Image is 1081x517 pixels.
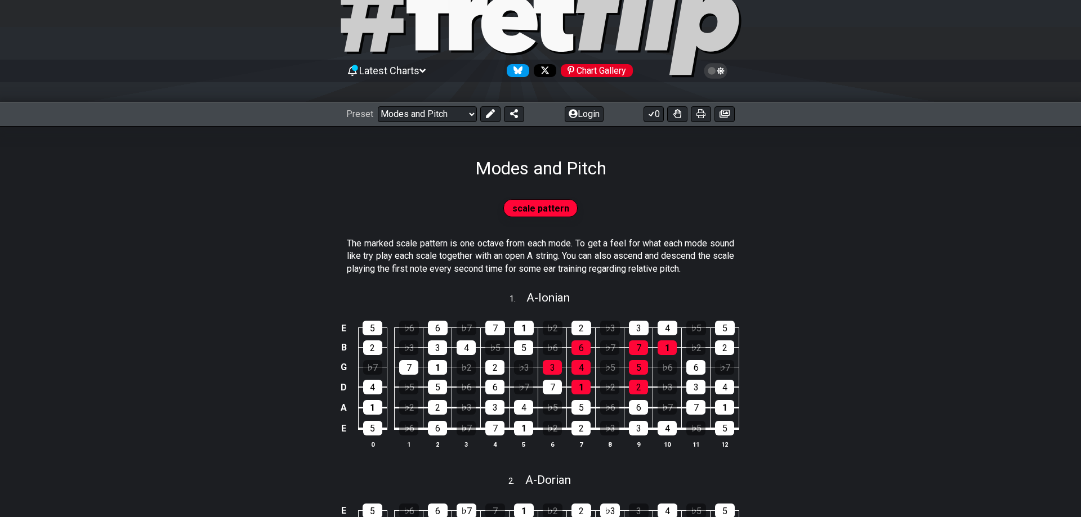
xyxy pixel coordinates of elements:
div: 1 [571,380,591,394]
div: ♭6 [399,321,419,335]
div: 3 [629,321,649,335]
div: ♭2 [543,421,562,435]
div: 2 [571,421,591,435]
div: ♭3 [514,360,533,375]
div: 6 [686,360,705,375]
button: Create image [714,106,735,122]
div: 7 [485,421,504,435]
div: ♭7 [363,360,382,375]
th: 6 [538,438,567,450]
span: A - Dorian [525,473,571,487]
th: 2 [423,438,452,450]
div: 2 [571,321,591,335]
div: 6 [571,340,591,355]
td: B [337,338,351,357]
td: E [337,417,351,439]
td: E [337,318,351,338]
div: ♭6 [658,360,677,375]
div: 1 [514,421,533,435]
div: ♭2 [686,340,705,355]
div: 5 [514,340,533,355]
div: ♭5 [399,380,418,394]
button: Toggle Dexterity for all fretkits [667,106,687,122]
div: 4 [363,380,382,394]
th: 9 [624,438,653,450]
div: 5 [715,421,734,435]
div: 3 [686,380,705,394]
div: ♭2 [457,360,476,375]
p: The marked scale pattern is one octave from each mode. To get a feel for what each mode sound lik... [347,237,734,275]
th: 10 [653,438,682,450]
button: Login [565,106,604,122]
div: ♭5 [543,400,562,415]
div: 2 [363,340,382,355]
span: Latest Charts [359,65,419,77]
th: 5 [510,438,538,450]
div: ♭5 [686,421,705,435]
div: ♭7 [658,400,677,415]
div: 6 [428,321,448,335]
a: Follow #fretflip at X [529,64,556,77]
span: scale pattern [512,200,569,217]
div: ♭5 [686,321,706,335]
div: 3 [485,400,504,415]
td: A [337,397,351,418]
div: 5 [629,360,648,375]
div: 5 [363,321,382,335]
button: Edit Preset [480,106,501,122]
div: 2 [715,340,734,355]
div: 3 [428,340,447,355]
th: 4 [481,438,510,450]
button: Share Preset [504,106,524,122]
span: 2 . [508,475,525,488]
div: ♭2 [600,380,619,394]
th: 12 [711,438,739,450]
div: ♭6 [600,400,619,415]
div: ♭5 [600,360,619,375]
div: 6 [629,400,648,415]
div: ♭7 [514,380,533,394]
div: Chart Gallery [561,64,633,77]
span: 1 . [510,293,526,305]
div: 7 [686,400,705,415]
div: ♭7 [457,421,476,435]
div: ♭3 [457,400,476,415]
div: 1 [363,400,382,415]
div: 6 [428,421,447,435]
div: 5 [363,421,382,435]
div: ♭3 [399,340,418,355]
div: 2 [485,360,504,375]
div: 3 [629,421,648,435]
div: 6 [485,380,504,394]
button: Print [691,106,711,122]
div: 5 [428,380,447,394]
div: ♭3 [600,321,620,335]
th: 1 [395,438,423,450]
h1: Modes and Pitch [475,158,606,179]
th: 3 [452,438,481,450]
div: 7 [485,321,505,335]
div: ♭7 [457,321,476,335]
div: 1 [514,321,534,335]
div: ♭2 [399,400,418,415]
th: 7 [567,438,596,450]
div: ♭6 [543,340,562,355]
a: Follow #fretflip at Bluesky [502,64,529,77]
a: #fretflip at Pinterest [556,64,633,77]
div: ♭3 [600,421,619,435]
div: ♭7 [715,360,734,375]
th: 11 [682,438,711,450]
div: 7 [399,360,418,375]
div: ♭6 [457,380,476,394]
div: 3 [543,360,562,375]
div: 1 [428,360,447,375]
div: 4 [658,321,677,335]
div: 4 [514,400,533,415]
select: Preset [378,106,477,122]
div: 2 [629,380,648,394]
button: 0 [644,106,664,122]
div: 7 [543,380,562,394]
div: 4 [715,380,734,394]
div: 4 [457,340,476,355]
td: G [337,357,351,377]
